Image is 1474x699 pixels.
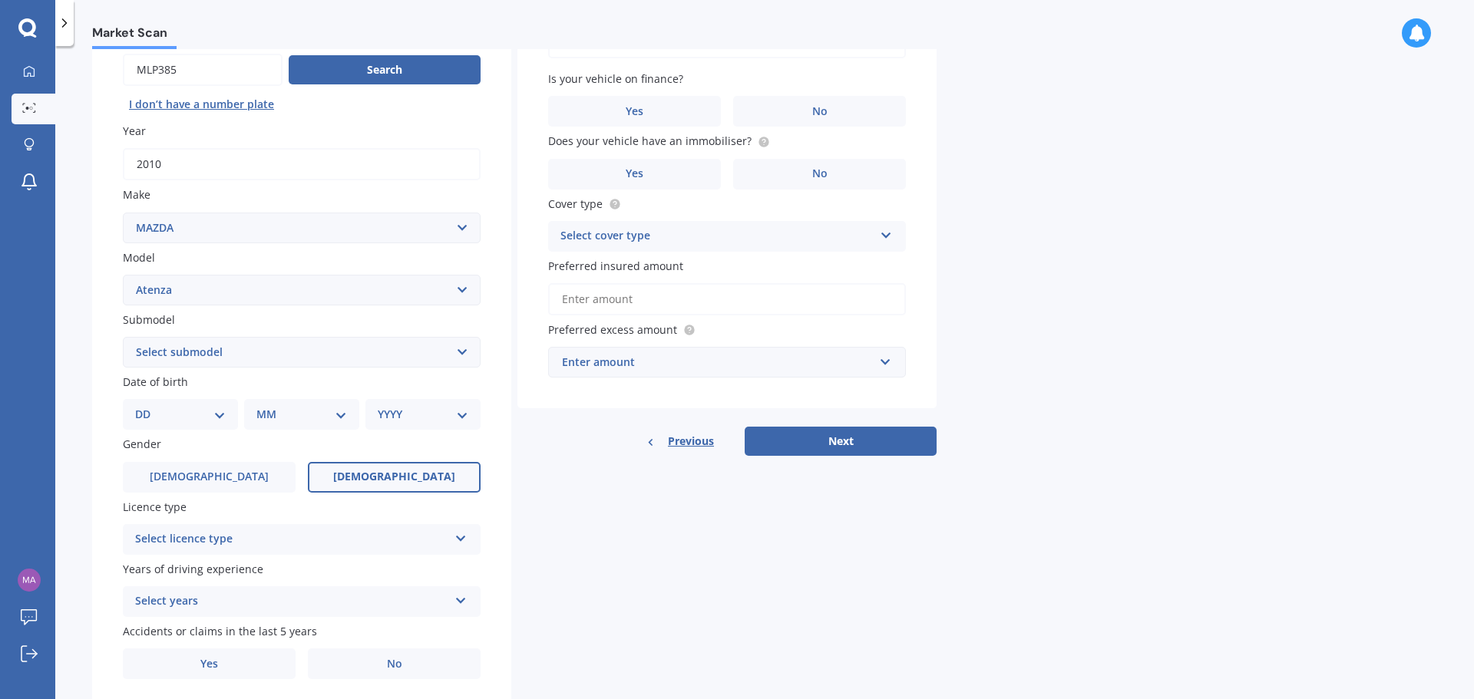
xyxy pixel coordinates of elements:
span: [DEMOGRAPHIC_DATA] [333,470,455,483]
span: Make [123,188,150,203]
span: Does your vehicle have an immobiliser? [548,134,752,149]
span: No [387,658,402,671]
span: No [812,167,828,180]
div: Select licence type [135,530,448,549]
div: Select cover type [560,227,874,246]
span: Accidents or claims in the last 5 years [123,624,317,638]
input: YYYY [123,148,481,180]
button: Search [289,55,481,84]
span: Licence type [123,500,187,514]
button: Next [745,427,937,456]
span: Yes [626,105,643,118]
div: Enter amount [562,354,874,371]
span: Preferred insured amount [548,259,683,273]
span: Model [123,250,155,265]
button: I don’t have a number plate [123,92,280,117]
span: Year [123,124,146,138]
img: 2ca414287a75ceec39e25dd82af10cb1 [18,569,41,592]
span: Previous [668,430,714,453]
input: Enter amount [548,283,906,315]
span: [DEMOGRAPHIC_DATA] [150,470,269,483]
span: Gender [123,437,161,452]
span: Yes [200,658,218,671]
span: Yes [626,167,643,180]
span: Is your vehicle on finance? [548,71,683,86]
div: Select years [135,592,448,611]
span: Years of driving experience [123,562,263,576]
span: Preferred excess amount [548,322,677,337]
span: Submodel [123,312,175,327]
span: Cover type [548,196,603,211]
span: Date of birth [123,374,188,389]
span: Market Scan [92,25,177,46]
input: Enter plate number [123,54,283,86]
span: No [812,105,828,118]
